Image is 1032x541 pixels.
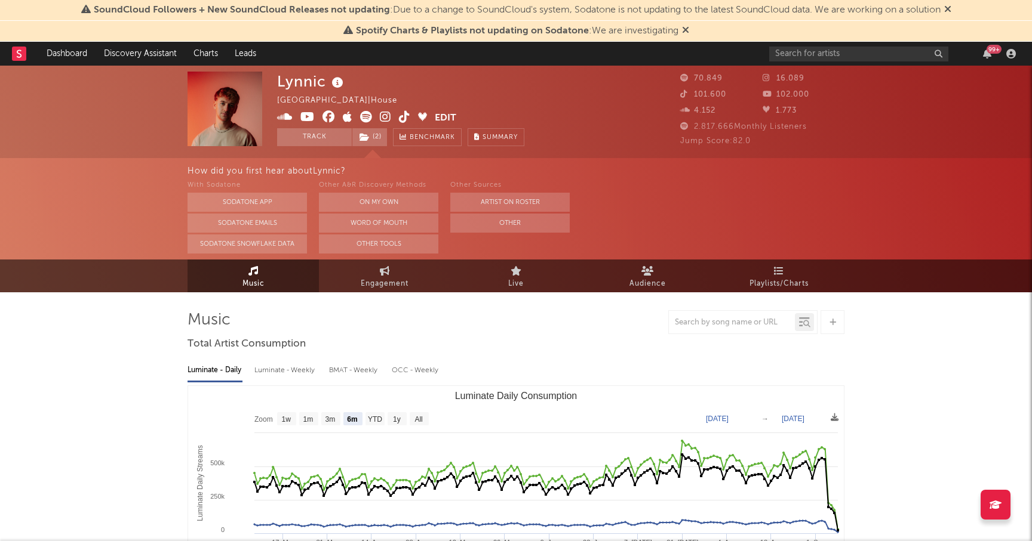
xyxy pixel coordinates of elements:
[435,111,456,126] button: Edit
[282,415,291,423] text: 1w
[680,137,751,145] span: Jump Score: 82.0
[188,178,307,193] div: With Sodatone
[763,75,804,82] span: 16.089
[210,459,225,466] text: 500k
[325,415,336,423] text: 3m
[450,214,570,233] button: Other
[706,415,729,423] text: [DATE]
[761,415,769,423] text: →
[94,5,390,15] span: SoundCloud Followers + New SoundCloud Releases not updating
[393,415,401,423] text: 1y
[468,128,524,146] button: Summary
[242,277,265,291] span: Music
[96,42,185,66] a: Discovery Assistant
[319,193,438,212] button: On My Own
[254,415,273,423] text: Zoom
[356,26,678,36] span: : We are investigating
[277,72,346,91] div: Lynnic
[769,47,948,61] input: Search for artists
[629,277,666,291] span: Audience
[347,415,357,423] text: 6m
[763,91,809,98] span: 102.000
[356,26,589,36] span: Spotify Charts & Playlists not updating on Sodatone
[196,445,204,521] text: Luminate Daily Streams
[944,5,951,15] span: Dismiss
[277,94,411,108] div: [GEOGRAPHIC_DATA] | House
[450,259,582,292] a: Live
[983,49,991,58] button: 99+
[254,360,317,381] div: Luminate - Weekly
[450,178,570,193] div: Other Sources
[582,259,713,292] a: Audience
[361,277,408,291] span: Engagement
[38,42,96,66] a: Dashboard
[680,123,807,131] span: 2.817.666 Monthly Listeners
[414,415,422,423] text: All
[680,107,715,115] span: 4.152
[188,214,307,233] button: Sodatone Emails
[221,526,225,533] text: 0
[188,360,242,381] div: Luminate - Daily
[393,128,462,146] a: Benchmark
[319,178,438,193] div: Other A&R Discovery Methods
[410,131,455,145] span: Benchmark
[392,360,440,381] div: OCC - Weekly
[188,259,319,292] a: Music
[188,337,306,351] span: Total Artist Consumption
[185,42,226,66] a: Charts
[680,75,723,82] span: 70.849
[329,360,380,381] div: BMAT - Weekly
[319,214,438,233] button: Word Of Mouth
[455,391,578,401] text: Luminate Daily Consumption
[188,164,1032,178] div: How did you first hear about Lynnic ?
[483,134,518,141] span: Summary
[303,415,314,423] text: 1m
[987,45,1002,54] div: 99 +
[750,277,809,291] span: Playlists/Charts
[763,107,797,115] span: 1.773
[352,128,388,146] span: ( 2 )
[319,259,450,292] a: Engagement
[680,91,726,98] span: 101.600
[210,493,225,500] text: 250k
[713,259,844,292] a: Playlists/Charts
[682,26,689,36] span: Dismiss
[352,128,387,146] button: (2)
[188,234,307,254] button: Sodatone Snowflake Data
[368,415,382,423] text: YTD
[319,234,438,254] button: Other Tools
[508,277,524,291] span: Live
[450,193,570,212] button: Artist on Roster
[782,415,804,423] text: [DATE]
[277,128,352,146] button: Track
[188,193,307,212] button: Sodatone App
[226,42,265,66] a: Leads
[669,318,795,327] input: Search by song name or URL
[94,5,941,15] span: : Due to a change to SoundCloud's system, Sodatone is not updating to the latest SoundCloud data....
